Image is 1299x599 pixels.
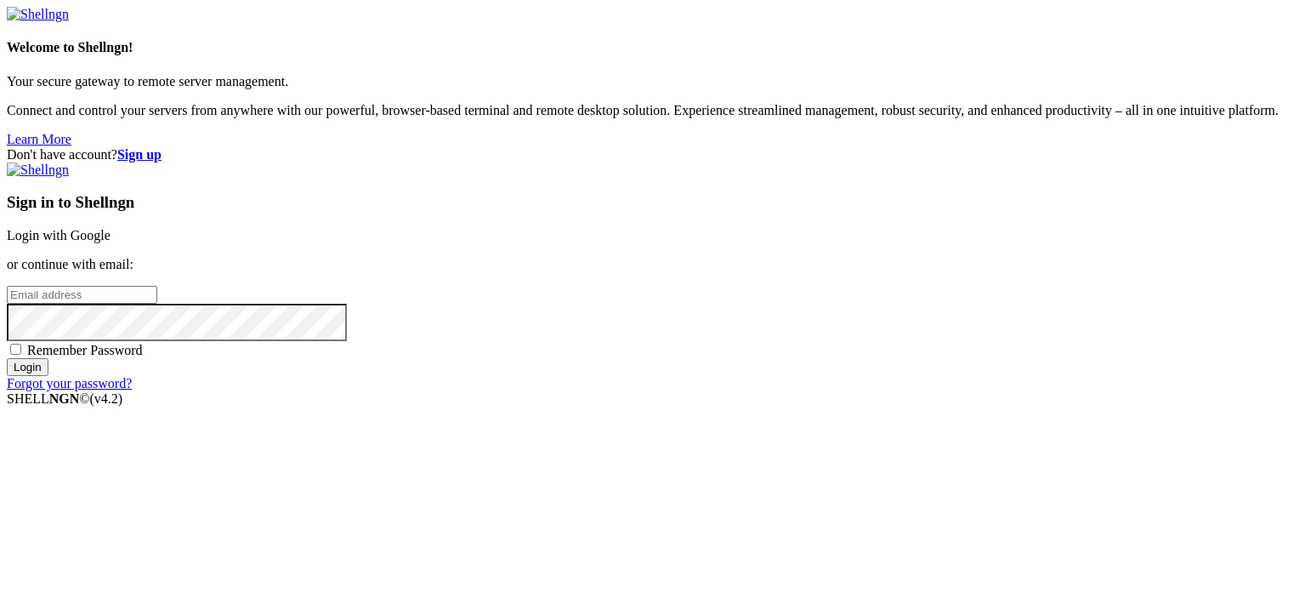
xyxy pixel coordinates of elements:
p: or continue with email: [7,257,1292,272]
p: Your secure gateway to remote server management. [7,74,1292,89]
span: 4.2.0 [90,391,123,406]
h4: Welcome to Shellngn! [7,40,1292,55]
a: Sign up [117,147,162,162]
b: NGN [49,391,80,406]
input: Email address [7,286,157,304]
a: Login with Google [7,228,111,242]
img: Shellngn [7,7,69,22]
input: Login [7,358,48,376]
span: Remember Password [27,343,143,357]
img: Shellngn [7,163,69,178]
a: Learn More [7,132,71,146]
h3: Sign in to Shellngn [7,193,1292,212]
p: Connect and control your servers from anywhere with our powerful, browser-based terminal and remo... [7,103,1292,118]
a: Forgot your password? [7,376,132,391]
span: SHELL © [7,391,122,406]
div: Don't have account? [7,147,1292,163]
input: Remember Password [10,344,21,355]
